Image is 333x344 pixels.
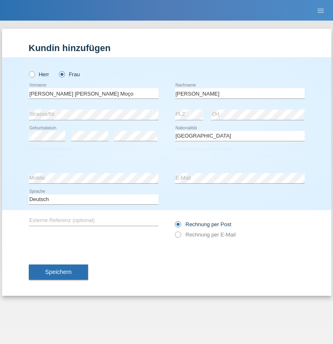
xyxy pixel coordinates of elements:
[312,8,329,13] a: menu
[29,43,305,53] h1: Kundin hinzufügen
[29,71,34,77] input: Herr
[175,221,180,232] input: Rechnung per Post
[59,71,64,77] input: Frau
[59,71,80,77] label: Frau
[175,232,180,242] input: Rechnung per E-Mail
[29,264,88,280] button: Speichern
[317,7,325,15] i: menu
[175,232,236,238] label: Rechnung per E-Mail
[29,71,49,77] label: Herr
[45,269,72,275] span: Speichern
[175,221,231,227] label: Rechnung per Post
